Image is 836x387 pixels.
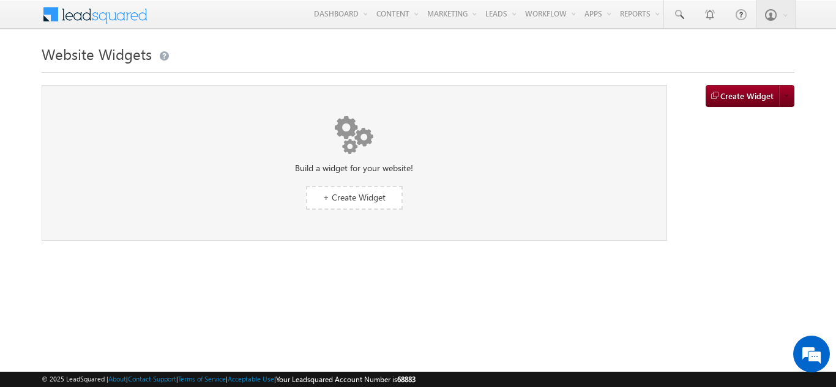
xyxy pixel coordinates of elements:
[397,375,416,384] span: 68883
[306,186,403,210] a: + Create Widget
[323,191,386,203] span: + Create Widget
[42,44,152,64] span: Website Widgets
[128,375,176,383] a: Contact Support
[711,92,720,99] img: add
[335,116,373,154] img: No data found
[228,375,274,383] a: Acceptable Use
[108,375,126,383] a: About
[276,375,416,384] span: Your Leadsquared Account Number is
[706,85,779,107] button: addCreate Widget
[42,374,416,385] span: © 2025 LeadSquared | | | | |
[42,163,666,174] div: Build a widget for your website!
[178,375,226,383] a: Terms of Service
